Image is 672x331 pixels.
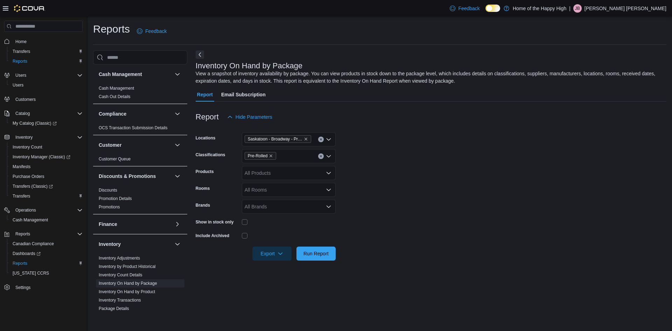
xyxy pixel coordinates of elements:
[296,247,336,261] button: Run Report
[458,5,479,12] span: Feedback
[196,62,303,70] h3: Inventory On Hand by Package
[13,120,57,126] span: My Catalog (Classic)
[13,71,29,80] button: Users
[10,216,83,224] span: Cash Management
[10,172,47,181] a: Purchase Orders
[99,86,134,91] a: Cash Management
[13,230,83,238] span: Reports
[99,94,131,99] a: Cash Out Details
[1,205,85,215] button: Operations
[10,143,83,151] span: Inventory Count
[13,184,53,189] span: Transfers (Classic)
[13,95,38,104] a: Customers
[573,4,582,13] div: Jackson Brunet
[10,119,59,127] a: My Catalog (Classic)
[99,221,172,228] button: Finance
[10,57,30,65] a: Reports
[13,206,83,214] span: Operations
[318,153,324,159] button: Clear input
[326,204,331,209] button: Open list of options
[196,70,663,85] div: View a snapshot of inventory availability by package. You can view products in stock down to the ...
[7,172,85,181] button: Purchase Orders
[248,136,302,143] span: Saskatoon - Broadway - Prairie Records
[1,229,85,239] button: Reports
[4,33,83,311] nav: Complex example
[99,241,172,248] button: Inventory
[1,109,85,118] button: Catalog
[173,70,182,78] button: Cash Management
[99,85,134,91] span: Cash Management
[196,50,204,59] button: Next
[7,239,85,249] button: Canadian Compliance
[196,186,210,191] label: Rooms
[13,109,33,118] button: Catalog
[99,204,120,210] span: Promotions
[13,217,48,223] span: Cash Management
[10,47,83,56] span: Transfers
[1,132,85,142] button: Inventory
[10,259,30,268] a: Reports
[10,192,83,200] span: Transfers
[10,81,26,89] a: Users
[99,273,142,277] a: Inventory Count Details
[196,219,234,225] label: Show in stock only
[99,110,126,117] h3: Compliance
[99,272,142,278] span: Inventory Count Details
[197,88,213,102] span: Report
[513,4,566,13] p: Home of the Happy High
[318,137,324,142] button: Clear input
[1,36,85,46] button: Home
[99,71,172,78] button: Cash Management
[7,47,85,56] button: Transfers
[99,142,121,149] h3: Customer
[13,283,83,292] span: Settings
[10,57,83,65] span: Reports
[13,133,35,142] button: Inventory
[447,1,482,15] a: Feedback
[248,152,268,159] span: Pre-Rolled
[10,216,51,224] a: Cash Management
[196,169,214,174] label: Products
[99,187,117,193] span: Discounts
[10,153,73,161] a: Inventory Manager (Classic)
[7,152,85,162] a: Inventory Manager (Classic)
[326,137,331,142] button: Open list of options
[245,135,311,143] span: Saskatoon - Broadway - Prairie Records
[93,84,187,104] div: Cash Management
[99,241,121,248] h3: Inventory
[93,155,187,166] div: Customer
[99,125,168,130] a: OCS Transaction Submission Details
[13,174,44,179] span: Purchase Orders
[145,28,167,35] span: Feedback
[99,142,172,149] button: Customer
[13,109,83,118] span: Catalog
[10,153,83,161] span: Inventory Manager (Classic)
[252,247,292,261] button: Export
[303,250,329,257] span: Run Report
[173,220,182,228] button: Finance
[13,37,83,46] span: Home
[13,154,70,160] span: Inventory Manager (Classic)
[13,58,27,64] span: Reports
[257,247,287,261] span: Export
[99,221,117,228] h3: Finance
[99,173,156,180] h3: Discounts & Promotions
[15,285,30,290] span: Settings
[99,196,132,201] span: Promotion Details
[196,113,219,121] h3: Report
[10,240,83,248] span: Canadian Compliance
[1,282,85,292] button: Settings
[173,141,182,149] button: Customer
[10,47,33,56] a: Transfers
[221,88,266,102] span: Email Subscription
[93,22,130,36] h1: Reports
[1,70,85,80] button: Users
[196,233,229,239] label: Include Archived
[236,113,272,120] span: Hide Parameters
[326,170,331,176] button: Open list of options
[485,5,500,12] input: Dark Mode
[10,259,83,268] span: Reports
[10,249,43,258] a: Dashboards
[10,182,56,191] a: Transfers (Classic)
